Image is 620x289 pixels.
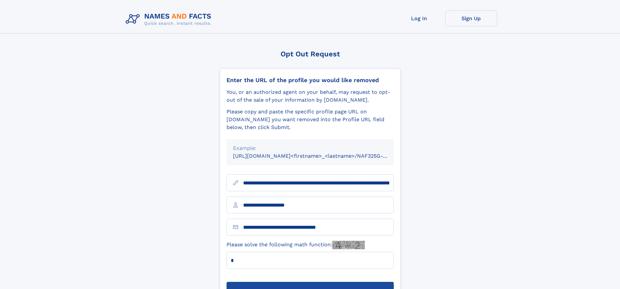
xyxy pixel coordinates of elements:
[233,153,406,159] small: [URL][DOMAIN_NAME]<firstname>_<lastname>/NAF325G-xxxxxxxx
[227,77,394,84] div: Enter the URL of the profile you would like removed
[227,108,394,131] div: Please copy and paste the specific profile page URL on [DOMAIN_NAME] you want removed into the Pr...
[445,10,497,26] a: Sign Up
[233,144,387,152] div: Example:
[227,88,394,104] div: You, or an authorized agent on your behalf, may request to opt-out of the sale of your informatio...
[227,241,365,249] label: Please solve the following math function:
[220,50,401,58] div: Opt Out Request
[123,10,217,28] img: Logo Names and Facts
[393,10,445,26] a: Log In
